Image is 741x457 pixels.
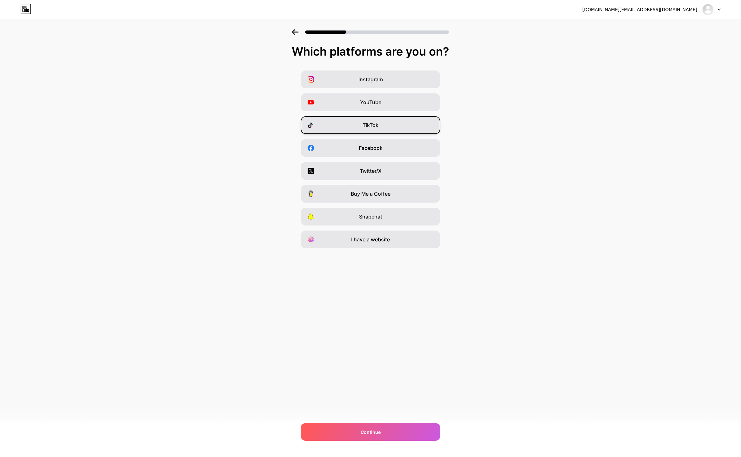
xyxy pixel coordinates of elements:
[702,3,714,16] img: future_tracking
[359,213,382,220] span: Snapchat
[361,429,381,435] span: Continue
[360,98,381,106] span: YouTube
[351,190,391,198] span: Buy Me a Coffee
[360,167,382,175] span: Twitter/X
[582,6,697,13] div: [DOMAIN_NAME][EMAIL_ADDRESS][DOMAIN_NAME]
[351,236,390,243] span: I have a website
[358,76,383,83] span: Instagram
[363,121,378,129] span: TikTok
[359,144,383,152] span: Facebook
[6,45,735,58] div: Which platforms are you on?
